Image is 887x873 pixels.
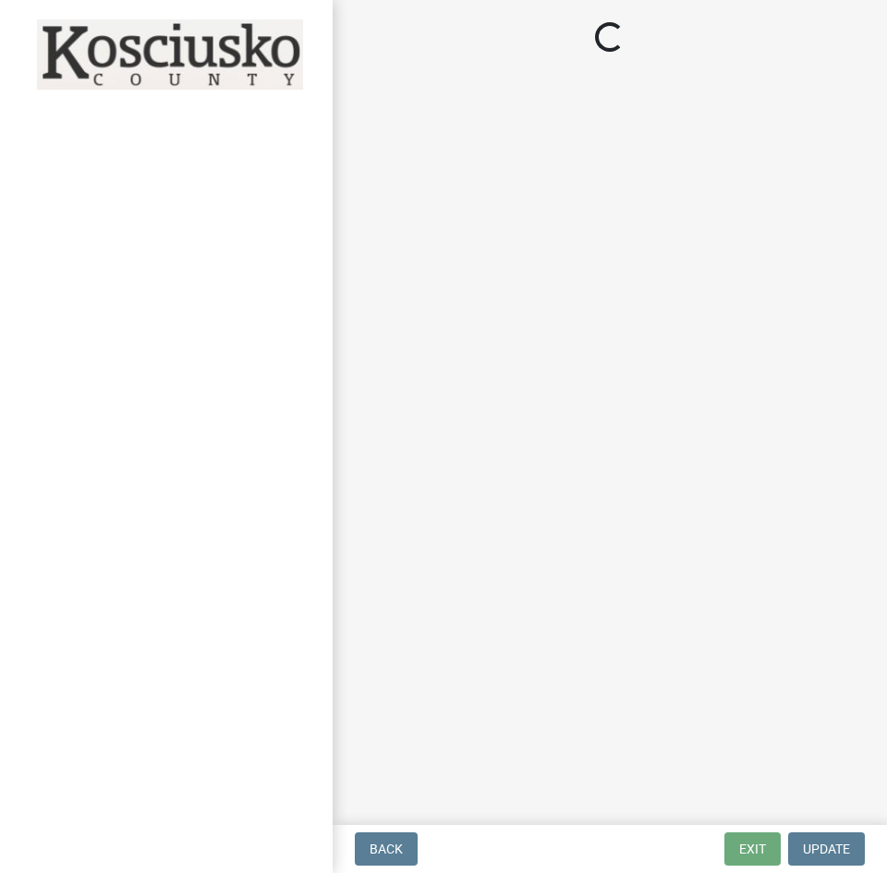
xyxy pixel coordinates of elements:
[37,19,303,90] img: Kosciusko County, Indiana
[724,832,781,866] button: Exit
[370,842,403,856] span: Back
[803,842,850,856] span: Update
[355,832,418,866] button: Back
[788,832,865,866] button: Update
